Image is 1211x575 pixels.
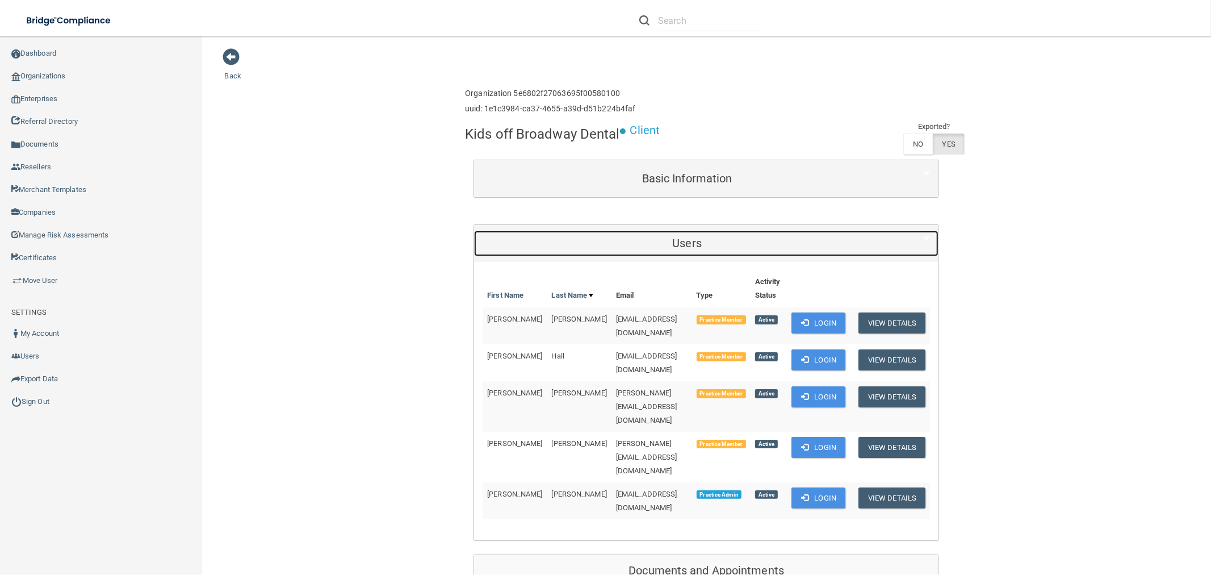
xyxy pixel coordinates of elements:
img: icon-documents.8dae5593.png [11,140,20,149]
a: First Name [487,289,523,302]
span: [PERSON_NAME] [552,490,607,498]
th: Activity Status [751,270,787,307]
label: YES [933,134,965,155]
span: Practice Member [697,315,746,324]
span: Hall [552,352,564,360]
a: Last Name [552,289,594,302]
h5: Basic Information [483,172,891,185]
h5: Users [483,237,891,249]
button: View Details [858,488,925,509]
label: NO [903,134,932,155]
span: [EMAIL_ADDRESS][DOMAIN_NAME] [616,315,677,337]
h6: Organization 5e6802f27063695f00580100 [465,89,635,98]
button: View Details [858,312,925,334]
input: Search [658,10,762,31]
th: Type [692,270,751,307]
img: ic_reseller.de258add.png [11,163,20,172]
p: Client [630,120,660,141]
span: Active [755,440,778,449]
img: ic_user_dark.df1a06c3.png [11,329,20,338]
button: Login [791,312,845,334]
button: View Details [858,349,925,370]
img: briefcase.64adab9b.png [11,275,23,286]
span: Practice Admin [697,490,741,499]
img: organization-icon.f8decf85.png [11,72,20,81]
img: ic-search.3b580494.png [639,15,650,26]
span: [PERSON_NAME] [487,490,542,498]
span: Active [755,490,778,499]
span: Practice Member [697,389,746,398]
span: [PERSON_NAME][EMAIL_ADDRESS][DOMAIN_NAME] [616,389,677,424]
span: [PERSON_NAME] [487,439,542,448]
span: [EMAIL_ADDRESS][DOMAIN_NAME] [616,490,677,512]
span: [PERSON_NAME] [552,315,607,323]
img: ic_power_dark.7ecde6b1.png [11,397,22,407]
span: [EMAIL_ADDRESS][DOMAIN_NAME] [616,352,677,374]
span: Practice Member [697,352,746,361]
a: Basic Information [483,166,930,191]
td: Exported? [903,120,965,134]
button: Login [791,349,845,370]
h6: uuid: 1e1c3984-ca37-4655-a39d-d51b224b4faf [465,105,635,113]
button: View Details [858,437,925,458]
span: Practice Member [697,440,746,449]
a: Back [225,58,241,80]
th: Email [611,270,692,307]
iframe: Drift Widget Chat Controller [1016,495,1197,540]
a: Users [483,231,930,256]
img: ic_dashboard_dark.d01f4a41.png [11,49,20,59]
h4: Kids off Broadway Dental [465,127,619,141]
img: enterprise.0d942306.png [11,95,20,103]
span: [PERSON_NAME] [487,315,542,323]
span: [PERSON_NAME] [552,439,607,448]
span: [PERSON_NAME] [487,389,542,397]
span: [PERSON_NAME] [552,389,607,397]
img: icon-export.b9366987.png [11,374,20,384]
img: icon-users.e205127d.png [11,352,20,361]
span: Active [755,389,778,398]
img: bridge_compliance_login_screen.278c3ca4.svg [17,9,121,32]
button: View Details [858,386,925,407]
button: Login [791,437,845,458]
button: Login [791,488,845,509]
span: [PERSON_NAME][EMAIL_ADDRESS][DOMAIN_NAME] [616,439,677,475]
button: Login [791,386,845,407]
label: SETTINGS [11,306,47,319]
span: Active [755,352,778,361]
span: [PERSON_NAME] [487,352,542,360]
span: Active [755,315,778,324]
